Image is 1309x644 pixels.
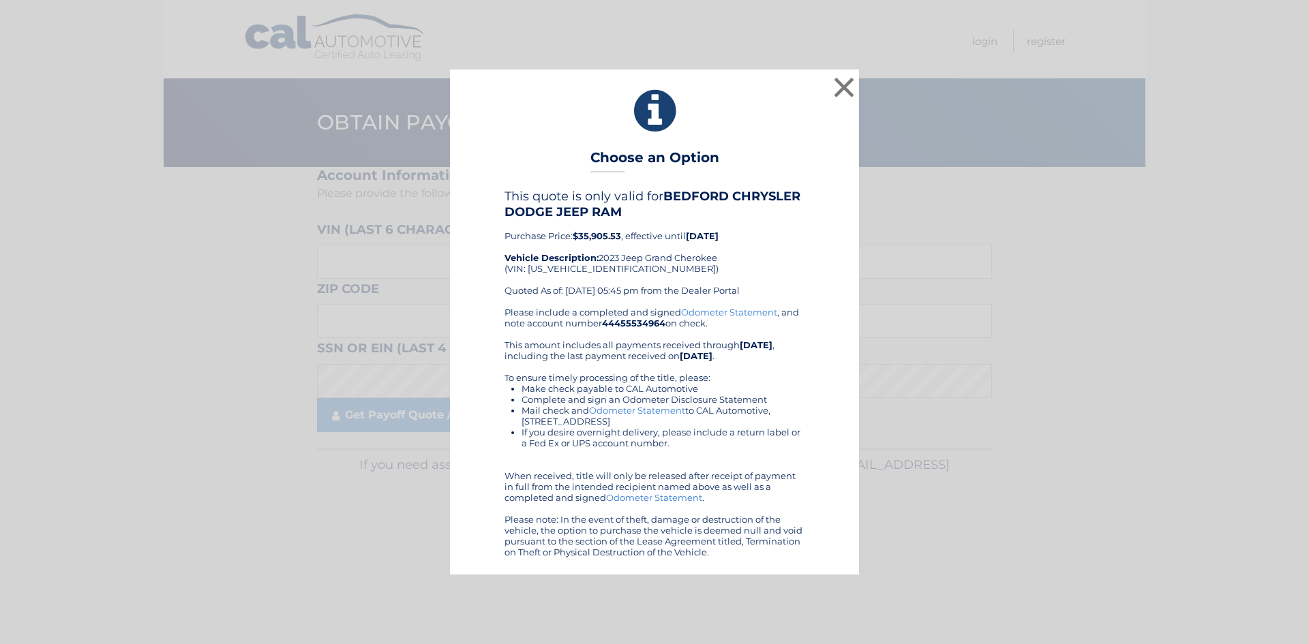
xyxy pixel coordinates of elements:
[606,492,702,503] a: Odometer Statement
[686,230,719,241] b: [DATE]
[522,427,804,448] li: If you desire overnight delivery, please include a return label or a Fed Ex or UPS account number.
[522,383,804,394] li: Make check payable to CAL Automotive
[740,339,772,350] b: [DATE]
[590,149,719,173] h3: Choose an Option
[602,318,665,328] b: 44455534964
[505,307,804,557] div: Please include a completed and signed , and note account number on check. This amount includes al...
[505,189,804,306] div: Purchase Price: , effective until 2023 Jeep Grand Cherokee (VIN: [US_VEHICLE_IDENTIFICATION_NUMBE...
[505,252,599,263] strong: Vehicle Description:
[505,189,804,219] h4: This quote is only valid for
[522,405,804,427] li: Mail check and to CAL Automotive, [STREET_ADDRESS]
[522,394,804,405] li: Complete and sign an Odometer Disclosure Statement
[589,405,685,416] a: Odometer Statement
[573,230,621,241] b: $35,905.53
[830,74,858,101] button: ×
[681,307,777,318] a: Odometer Statement
[505,189,800,219] b: BEDFORD CHRYSLER DODGE JEEP RAM
[680,350,712,361] b: [DATE]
